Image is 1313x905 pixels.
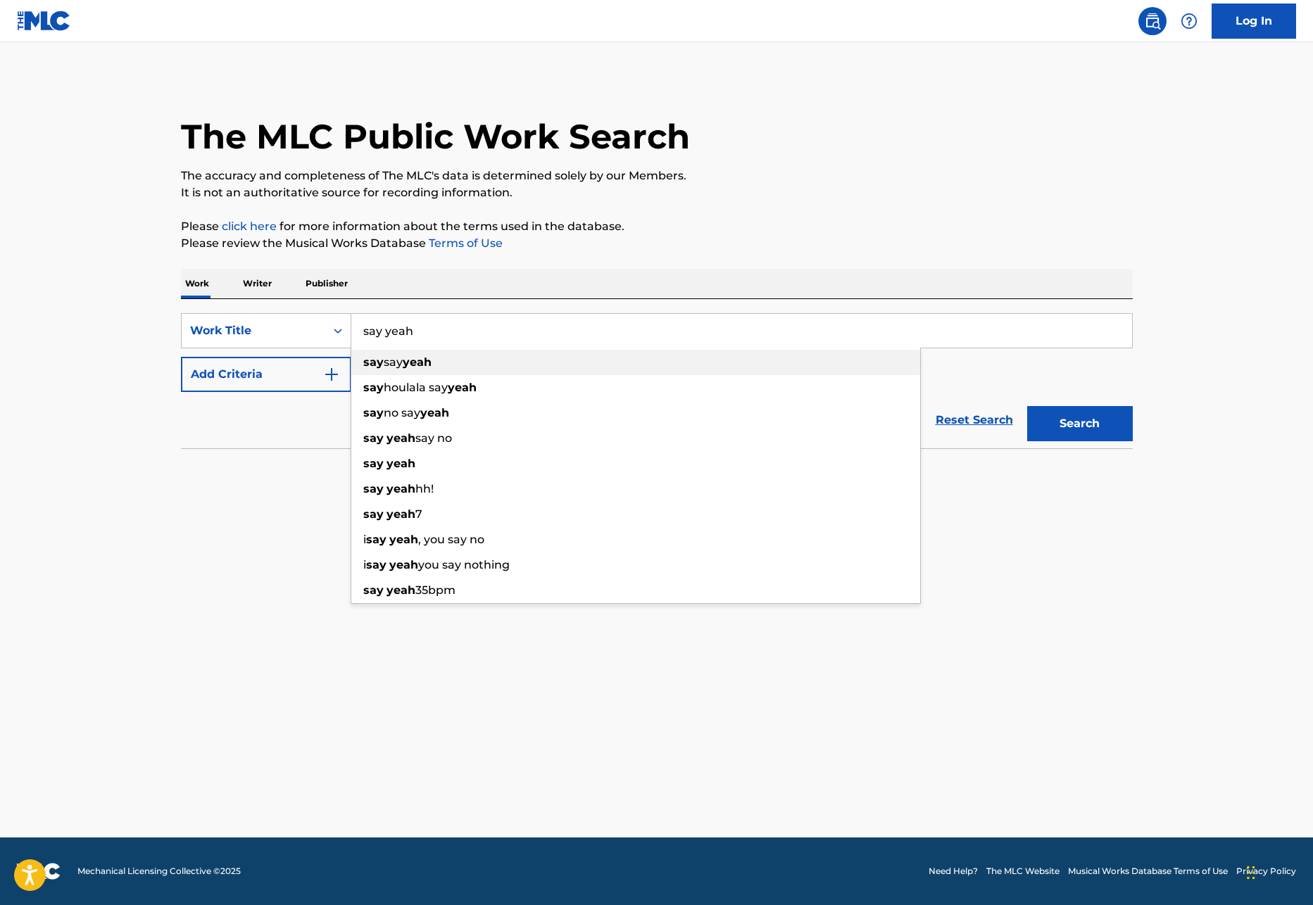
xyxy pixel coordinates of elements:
span: , you say no [418,533,484,546]
strong: say [363,431,384,445]
span: no say [384,406,420,419]
iframe: Chat Widget [1243,837,1313,905]
strong: yeah [389,533,418,546]
img: logo [17,863,61,880]
div: Drag [1247,852,1255,894]
strong: yeah [387,583,415,597]
strong: yeah [420,406,449,419]
strong: say [363,507,384,521]
p: Work [181,269,213,298]
a: click here [222,220,277,233]
a: Musical Works Database Terms of Use [1068,865,1228,878]
a: Need Help? [929,865,978,878]
button: Search [1027,406,1133,441]
p: Please review the Musical Works Database [181,235,1133,252]
form: Search Form [181,313,1133,448]
a: Public Search [1138,7,1167,35]
img: 9d2ae6d4665cec9f34b9.svg [323,366,340,383]
strong: yeah [448,381,477,394]
h1: The MLC Public Work Search [181,115,690,158]
span: you say nothing [418,558,510,571]
strong: say [363,482,384,495]
div: Help [1175,7,1203,35]
strong: say [366,533,387,546]
span: i [363,558,366,571]
span: say no [415,431,452,445]
strong: yeah [387,507,415,521]
strong: yeah [387,457,415,470]
img: MLC Logo [17,11,71,31]
span: houlala say [384,381,448,394]
img: search [1144,13,1161,30]
a: Terms of Use [426,236,503,250]
p: Writer [239,269,276,298]
strong: say [366,558,387,571]
a: Reset Search [929,405,1020,436]
p: The accuracy and completeness of The MLC's data is determined solely by our Members. [181,167,1133,184]
a: Privacy Policy [1236,865,1296,878]
button: Add Criteria [181,357,351,392]
strong: yeah [387,482,415,495]
a: The MLC Website [986,865,1060,878]
p: Publisher [301,269,352,298]
strong: say [363,355,384,369]
strong: say [363,406,384,419]
p: It is not an authoritative source for recording information. [181,184,1133,201]
span: Mechanical Licensing Collective © 2025 [77,865,241,878]
span: i [363,533,366,546]
img: help [1181,13,1198,30]
span: hh! [415,482,434,495]
strong: yeah [387,431,415,445]
strong: say [363,457,384,470]
strong: yeah [403,355,432,369]
div: Work Title [190,322,317,339]
strong: say [363,381,384,394]
strong: yeah [389,558,418,571]
span: 35bpm [415,583,456,597]
strong: say [363,583,384,597]
a: Log In [1212,4,1296,39]
span: 7 [415,507,422,521]
span: say [384,355,403,369]
p: Please for more information about the terms used in the database. [181,218,1133,235]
